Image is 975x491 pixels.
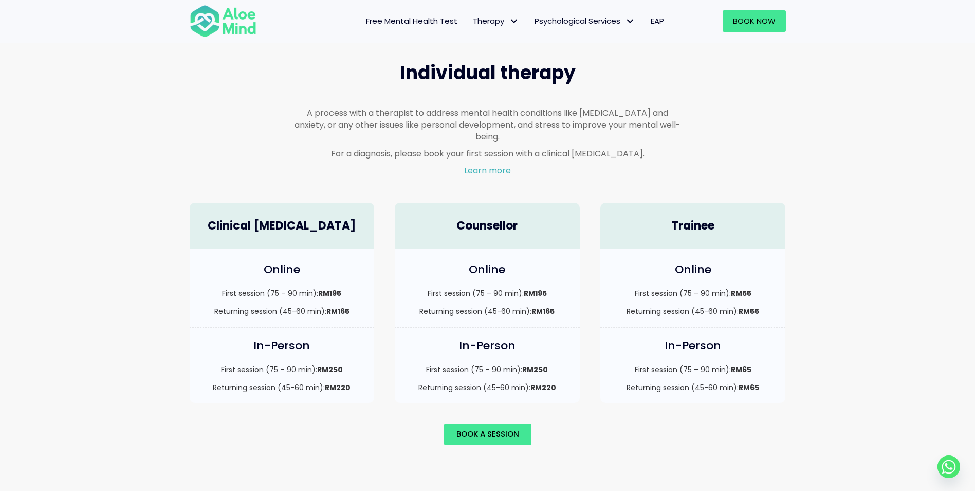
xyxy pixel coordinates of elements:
strong: RM165 [326,306,349,317]
p: Returning session (45-60 min): [200,306,364,317]
h4: Trainee [611,218,776,234]
span: EAP [651,15,664,26]
a: Whatsapp [937,455,960,478]
span: Individual therapy [400,60,576,86]
p: First session (75 – 90 min): [200,364,364,375]
p: First session (75 – 90 min): [611,288,776,299]
span: Book Now [733,15,776,26]
h4: In-Person [405,338,569,354]
p: Returning session (45-60 min): [405,306,569,317]
a: TherapyTherapy: submenu [465,10,527,32]
strong: RM220 [325,382,351,393]
a: EAP [643,10,672,32]
span: Therapy: submenu [507,14,522,29]
strong: RM195 [524,288,547,299]
p: Returning session (45-60 min): [405,382,569,393]
img: Aloe mind Logo [190,4,256,38]
p: Returning session (45-60 min): [611,306,776,317]
a: Free Mental Health Test [358,10,465,32]
p: First session (75 – 90 min): [200,288,364,299]
strong: RM220 [530,382,556,393]
h4: Clinical [MEDICAL_DATA] [200,218,364,234]
a: Book Now [723,10,786,32]
strong: RM55 [731,288,751,299]
span: Therapy [473,15,519,26]
strong: RM65 [731,364,751,375]
a: Learn more [464,165,511,177]
span: Psychological Services: submenu [623,14,638,29]
strong: RM55 [739,306,759,317]
span: Book a session [456,429,519,440]
p: First session (75 – 90 min): [405,288,569,299]
h4: Counsellor [405,218,569,234]
a: Book a session [444,424,531,445]
p: Returning session (45-60 min): [611,382,776,393]
strong: RM250 [522,364,548,375]
span: Free Mental Health Test [366,15,457,26]
nav: Menu [270,10,672,32]
p: For a diagnosis, please book your first session with a clinical [MEDICAL_DATA]. [295,148,681,160]
span: Psychological Services [535,15,635,26]
strong: RM65 [739,382,759,393]
p: First session (75 – 90 min): [405,364,569,375]
a: Psychological ServicesPsychological Services: submenu [527,10,643,32]
h4: In-Person [200,338,364,354]
strong: RM195 [318,288,341,299]
h4: Online [405,262,569,278]
p: Returning session (45-60 min): [200,382,364,393]
strong: RM250 [317,364,343,375]
p: First session (75 – 90 min): [611,364,776,375]
p: A process with a therapist to address mental health conditions like [MEDICAL_DATA] and anxiety, o... [295,107,681,143]
h4: Online [611,262,776,278]
h4: Online [200,262,364,278]
strong: RM165 [531,306,555,317]
h4: In-Person [611,338,776,354]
